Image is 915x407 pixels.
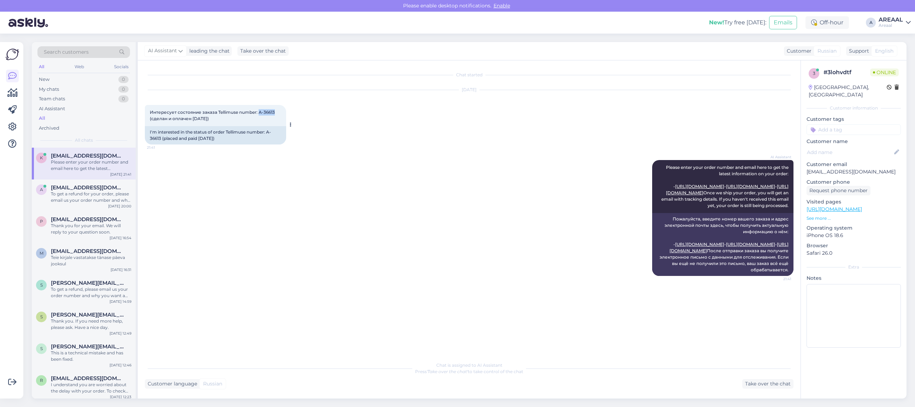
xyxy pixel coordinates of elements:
a: [URL][DOMAIN_NAME] [726,242,775,247]
p: iPhone OS 18.6 [807,232,901,239]
span: paigaldus4you@gmail.com [51,216,124,223]
b: New! [709,19,724,26]
div: [DATE] 12:23 [110,394,131,400]
div: Team chats [39,95,65,102]
span: stanislav.pupkevits@gmail.com [51,280,124,286]
div: All [39,115,45,122]
div: Web [73,62,85,71]
span: Sandra.mikelsone@inbox.lv [51,312,124,318]
span: 21:41 [765,276,791,282]
div: [GEOGRAPHIC_DATA], [GEOGRAPHIC_DATA] [809,84,887,99]
div: Customer [784,47,811,55]
div: 0 [118,95,129,102]
div: To get a refund for your order, please email us your order number and why you want a refund. We w... [51,191,131,203]
a: [URL][DOMAIN_NAME] [726,184,775,189]
span: Online [870,69,899,76]
div: Please enter your order number and email here to get the latest information on your order: - [URL... [51,159,131,172]
div: [DATE] 12:49 [110,331,131,336]
div: Take over the chat [237,46,289,56]
span: AI Assistant [148,47,177,55]
span: 3 [813,71,815,76]
div: 0 [118,86,129,93]
p: Customer tags [807,116,901,123]
p: [EMAIL_ADDRESS][DOMAIN_NAME] [807,168,901,176]
input: Add a tag [807,124,901,135]
div: leading the chat [187,47,230,55]
span: Enable [491,2,512,9]
a: [URL][DOMAIN_NAME] [675,184,724,189]
p: Visited pages [807,198,901,206]
span: Russian [203,380,222,388]
div: My chats [39,86,59,93]
span: konstantin.neshpanov@gmail.com [51,153,124,159]
a: AREAALAreaal [879,17,911,28]
span: s [40,346,43,351]
div: I'm interested in the status of order Tellimuse number: A-36613 (placed and paid [DATE]) [145,126,286,144]
span: Renatakazakeviciene@gmail.com [51,375,124,382]
img: Askly Logo [6,48,19,61]
input: Add name [807,148,893,156]
span: English [875,47,893,55]
div: Customer information [807,105,901,111]
p: Customer phone [807,178,901,186]
span: maitlarionov@gmail.com [51,248,124,254]
div: # 3lohvdtf [823,68,870,77]
span: Chat is assigned to AI Assistant [436,362,502,368]
div: [DATE] [145,87,793,93]
p: Customer name [807,138,901,145]
div: Request phone number [807,186,870,195]
div: Try free [DATE]: [709,18,766,27]
i: 'Take over the chat' [427,369,468,374]
span: p [40,219,43,224]
span: R [40,378,43,383]
div: Off-hour [805,16,849,29]
div: [DATE] 21:41 [110,172,131,177]
span: Интересует состояние заказа Tellimuse number: A-36613 (сделан и оплачен [DATE]) [150,110,276,121]
a: [URL][DOMAIN_NAME] [675,242,724,247]
span: s [40,282,43,288]
div: Support [846,47,869,55]
div: [DATE] 16:54 [110,235,131,241]
div: New [39,76,49,83]
div: Areaal [879,23,903,28]
span: AI Assistant [765,154,791,160]
a: [URL][DOMAIN_NAME] [807,206,862,212]
div: 0 [118,76,129,83]
div: [DATE] 16:31 [111,267,131,272]
div: AI Assistant [39,105,65,112]
div: Пожалуйста, введите номер вашего заказа и адрес электронной почты здесь, чтобы получить актуальну... [652,213,793,276]
div: I understand you are worried about the delay with your order. To check the latest status, please ... [51,382,131,394]
span: Press to take control of the chat [415,369,523,374]
p: Browser [807,242,901,249]
div: Take over the chat [742,379,793,389]
p: Operating system [807,224,901,232]
p: Notes [807,275,901,282]
p: See more ... [807,215,901,222]
div: Chat started [145,72,793,78]
div: Extra [807,264,901,270]
div: Socials [113,62,130,71]
div: All [37,62,46,71]
span: k [40,155,43,160]
span: an4stassia.kl0k@gmail.com [51,184,124,191]
div: This is a technical mistake and has been fixed. [51,350,131,362]
div: Customer language [145,380,197,388]
span: sandra.mikelsone@inbox.lv [51,343,124,350]
div: Thank you for your email. We will reply to your question soon. [51,223,131,235]
button: Emails [769,16,797,29]
div: Archived [39,125,59,132]
span: 21:41 [147,145,173,150]
span: m [40,250,43,256]
div: Thank you. If you need more help, please ask. Have a nice day. [51,318,131,331]
span: All chats [75,137,93,143]
div: A [866,18,876,28]
div: To get a refund, please email us your order number and why you want a refund. We will check your ... [51,286,131,299]
span: S [40,314,43,319]
span: a [40,187,43,192]
span: Russian [817,47,837,55]
div: Teie kirjale vastatakse tänase päeva jooksul [51,254,131,267]
div: [DATE] 14:59 [110,299,131,304]
span: Search customers [44,48,89,56]
div: [DATE] 12:46 [110,362,131,368]
p: Customer email [807,161,901,168]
